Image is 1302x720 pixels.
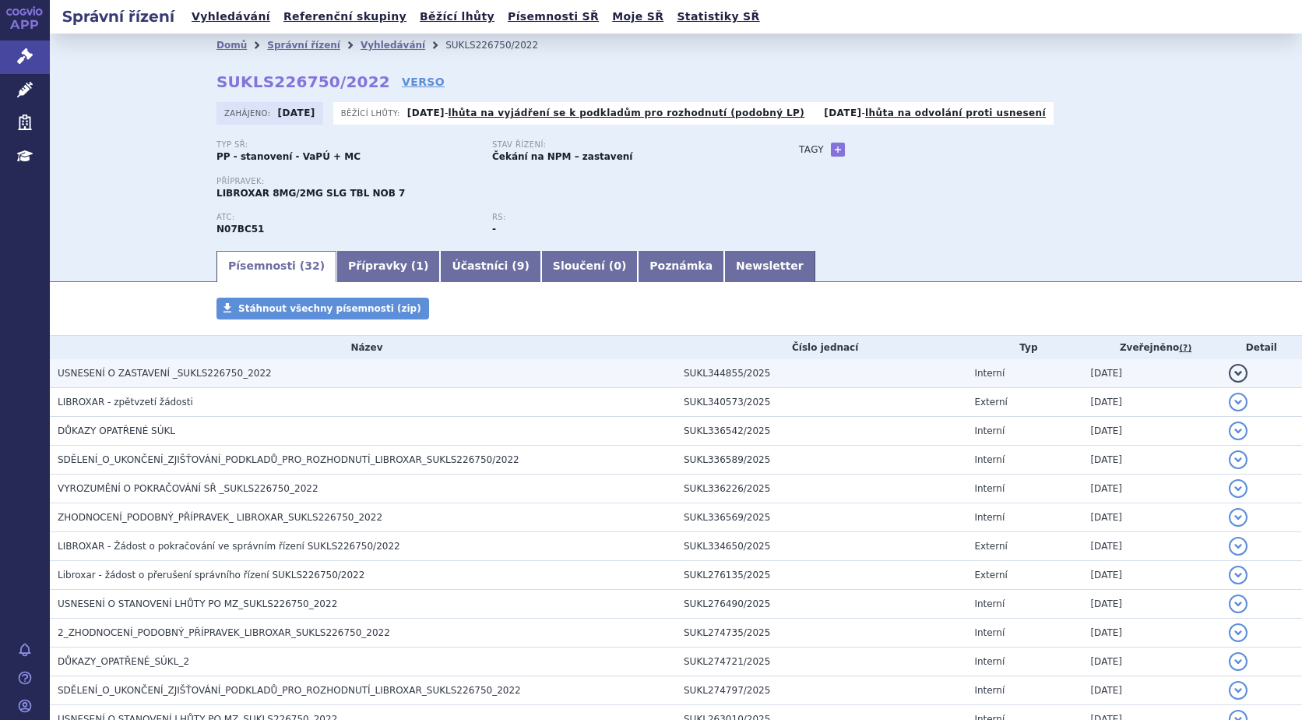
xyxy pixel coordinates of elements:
a: Písemnosti (32) [216,251,336,282]
a: + [831,143,845,157]
strong: [DATE] [407,108,445,118]
span: Interní [974,627,1005,638]
td: [DATE] [1082,619,1220,648]
td: SUKL340573/2025 [676,388,966,417]
a: Účastníci (9) [440,251,540,282]
th: Zveřejněno [1082,336,1220,359]
a: Statistiky SŘ [672,6,764,27]
a: Přípravky (1) [336,251,440,282]
td: [DATE] [1082,388,1220,417]
p: Přípravek: [216,177,768,186]
button: detail [1229,364,1247,383]
span: Externí [974,397,1007,408]
td: SUKL336226/2025 [676,475,966,503]
span: Interní [974,656,1005,667]
li: SUKLS226750/2022 [445,34,558,57]
strong: Čekání na NPM – zastavení [492,151,633,162]
span: 9 [517,259,525,272]
span: USNESENÍ O ZASTAVENÍ _SUKLS226750_2022 [58,368,272,379]
span: 32 [304,259,319,272]
th: Název [50,336,676,359]
td: [DATE] [1082,475,1220,503]
button: detail [1229,681,1247,700]
a: Správní řízení [267,40,340,51]
td: [DATE] [1082,503,1220,532]
span: USNESENÍ O STANOVENÍ LHŮTY PO MZ_SUKLS226750_2022 [58,598,337,609]
a: Vyhledávání [361,40,425,51]
td: SUKL276135/2025 [676,561,966,590]
span: Běžící lhůty: [341,107,403,119]
td: SUKL336589/2025 [676,446,966,475]
span: Interní [974,512,1005,523]
td: [DATE] [1082,532,1220,561]
td: SUKL344855/2025 [676,359,966,388]
th: Typ [966,336,1082,359]
button: detail [1229,422,1247,440]
a: Písemnosti SŘ [503,6,603,27]
td: [DATE] [1082,561,1220,590]
td: SUKL274735/2025 [676,619,966,648]
td: SUKL274797/2025 [676,676,966,705]
p: RS: [492,213,752,222]
p: - [824,107,1046,119]
button: detail [1229,537,1247,556]
span: Externí [974,541,1007,552]
span: SDĚLENÍ_O_UKONČENÍ_ZJIŠŤOVÁNÍ_PODKLADŮ_PRO_ROZHODNUTÍ_LIBROXAR_SUKLS226750_2022 [58,685,521,696]
h3: Tagy [799,140,824,159]
span: LIBROXAR - Žádost o pokračování ve správním řízení SUKLS226750/2022 [58,541,400,552]
button: detail [1229,595,1247,613]
a: Vyhledávání [187,6,275,27]
span: SDĚLENÍ_O_UKONČENÍ_ZJIŠŤOVÁNÍ_PODKLADŮ_PRO_ROZHODNUTÍ_LIBROXAR_SUKLS226750/2022 [58,454,519,465]
span: Interní [974,483,1005,494]
p: Stav řízení: [492,140,752,150]
button: detail [1229,652,1247,671]
button: detail [1229,508,1247,527]
span: LIBROXAR - zpětvzetí žádosti [58,397,193,408]
button: detail [1229,479,1247,498]
td: [DATE] [1082,359,1220,388]
span: Interní [974,368,1005,379]
span: LIBROXAR 8MG/2MG SLG TBL NOB 7 [216,188,405,199]
span: 1 [416,259,424,272]
button: detail [1229,566,1247,584]
td: [DATE] [1082,676,1220,705]
button: detail [1229,623,1247,642]
td: SUKL334650/2025 [676,532,966,561]
td: [DATE] [1082,590,1220,619]
button: detail [1229,450,1247,469]
td: SUKL336542/2025 [676,417,966,446]
a: VERSO [402,74,445,90]
td: SUKL276490/2025 [676,590,966,619]
strong: - [492,224,496,235]
p: - [407,107,804,119]
span: ZHODNOCENÍ_PODOBNÝ_PŘÍPRAVEK_ LIBROXAR_SUKLS226750_2022 [58,512,382,523]
a: Sloučení (0) [541,251,638,282]
strong: SUKLS226750/2022 [216,72,390,91]
td: SUKL274721/2025 [676,648,966,676]
td: SUKL336569/2025 [676,503,966,532]
abbr: (?) [1179,343,1191,354]
span: Interní [974,425,1005,436]
a: Newsletter [724,251,815,282]
span: Interní [974,685,1005,696]
strong: [DATE] [278,108,315,118]
td: [DATE] [1082,446,1220,475]
a: Referenční skupiny [279,6,411,27]
span: Interní [974,598,1005,609]
span: Libroxar - žádost o přerušení správního řízení SUKLS226750/2022 [58,570,364,581]
td: [DATE] [1082,648,1220,676]
span: 0 [614,259,621,272]
span: Interní [974,454,1005,465]
p: ATC: [216,213,477,222]
span: DŮKAZY_OPATŘENÉ_SÚKL_2 [58,656,189,667]
p: Typ SŘ: [216,140,477,150]
span: 2_ZHODNOCENÍ_PODOBNÝ_PŘÍPRAVEK_LIBROXAR_SUKLS226750_2022 [58,627,390,638]
strong: PP - stanovení - VaPÚ + MC [216,151,361,162]
a: lhůta na vyjádření se k podkladům pro rozhodnutí (podobný LP) [449,108,805,118]
a: lhůta na odvolání proti usnesení [865,108,1046,118]
span: VYROZUMĚNÍ O POKRAČOVÁNÍ SŘ _SUKLS226750_2022 [58,483,318,494]
span: Externí [974,570,1007,581]
span: Zahájeno: [224,107,273,119]
a: Poznámka [638,251,724,282]
a: Domů [216,40,247,51]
